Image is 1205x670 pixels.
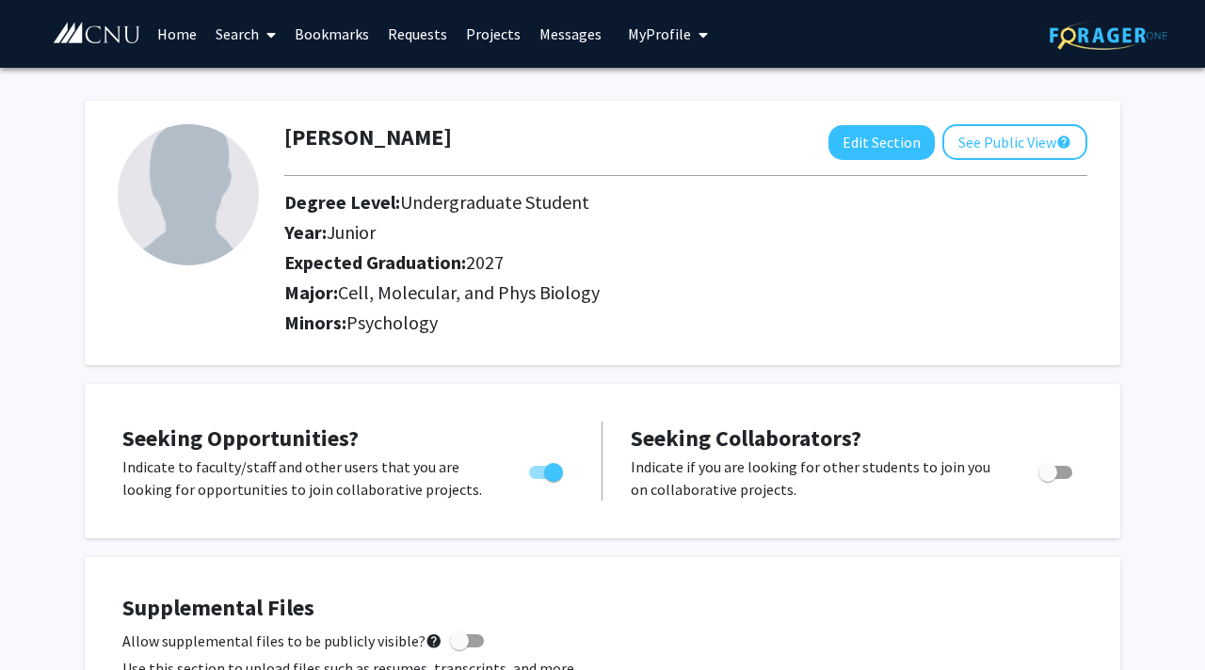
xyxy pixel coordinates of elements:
img: Profile Picture [118,124,259,265]
span: Undergraduate Student [400,190,589,214]
h2: Minors: [284,311,1087,334]
a: Home [148,1,206,67]
iframe: Chat [14,585,80,656]
h1: [PERSON_NAME] [284,124,452,152]
span: Seeking Opportunities? [122,423,359,453]
span: Psychology [346,311,438,334]
img: ForagerOne Logo [1050,21,1167,50]
img: Christopher Newport University Logo [52,22,141,45]
a: Search [206,1,285,67]
h2: Expected Graduation: [284,251,956,274]
div: Toggle [1031,455,1083,484]
mat-icon: help [1056,131,1071,153]
span: Allow supplemental files to be publicly visible? [122,630,442,652]
span: My Profile [628,24,691,43]
a: Projects [457,1,530,67]
p: Indicate to faculty/staff and other users that you are looking for opportunities to join collabor... [122,455,493,501]
h2: Major: [284,281,1087,304]
span: Seeking Collaborators? [631,423,861,453]
span: 2027 [466,250,504,274]
h4: Supplemental Files [122,595,1083,622]
span: Cell, Molecular, and Phys Biology [338,280,600,304]
div: Toggle [522,455,573,484]
span: Junior [327,220,376,244]
a: Messages [530,1,611,67]
h2: Year: [284,221,956,244]
button: See Public View [942,124,1087,160]
a: Bookmarks [285,1,378,67]
p: Indicate if you are looking for other students to join you on collaborative projects. [631,455,1003,501]
h2: Degree Level: [284,191,956,214]
mat-icon: help [426,630,442,652]
button: Edit Section [828,125,935,160]
a: Requests [378,1,457,67]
